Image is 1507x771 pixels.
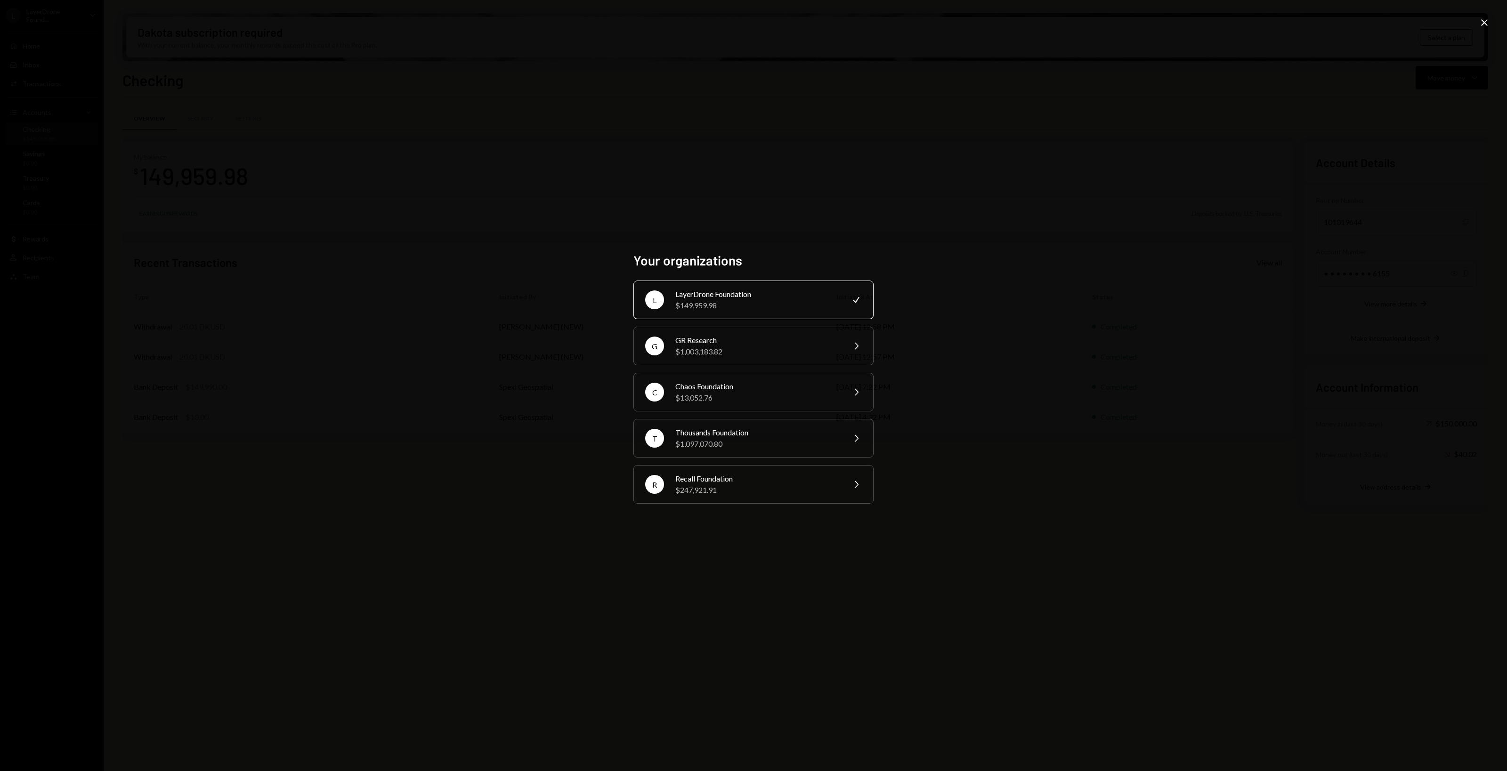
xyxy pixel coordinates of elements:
[633,251,874,270] h2: Your organizations
[675,381,839,392] div: Chaos Foundation
[675,473,839,484] div: Recall Foundation
[633,419,874,458] button: TThousands Foundation$1,097,070.80
[675,484,839,496] div: $247,921.91
[675,438,839,450] div: $1,097,070.80
[675,289,839,300] div: LayerDrone Foundation
[645,475,664,494] div: R
[675,392,839,403] div: $13,052.76
[633,281,874,319] button: LLayerDrone Foundation$149,959.98
[675,300,839,311] div: $149,959.98
[645,290,664,309] div: L
[675,427,839,438] div: Thousands Foundation
[633,465,874,504] button: RRecall Foundation$247,921.91
[645,337,664,355] div: G
[645,429,664,448] div: T
[675,346,839,357] div: $1,003,183.82
[633,327,874,365] button: GGR Research$1,003,183.82
[633,373,874,411] button: CChaos Foundation$13,052.76
[675,335,839,346] div: GR Research
[645,383,664,402] div: C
